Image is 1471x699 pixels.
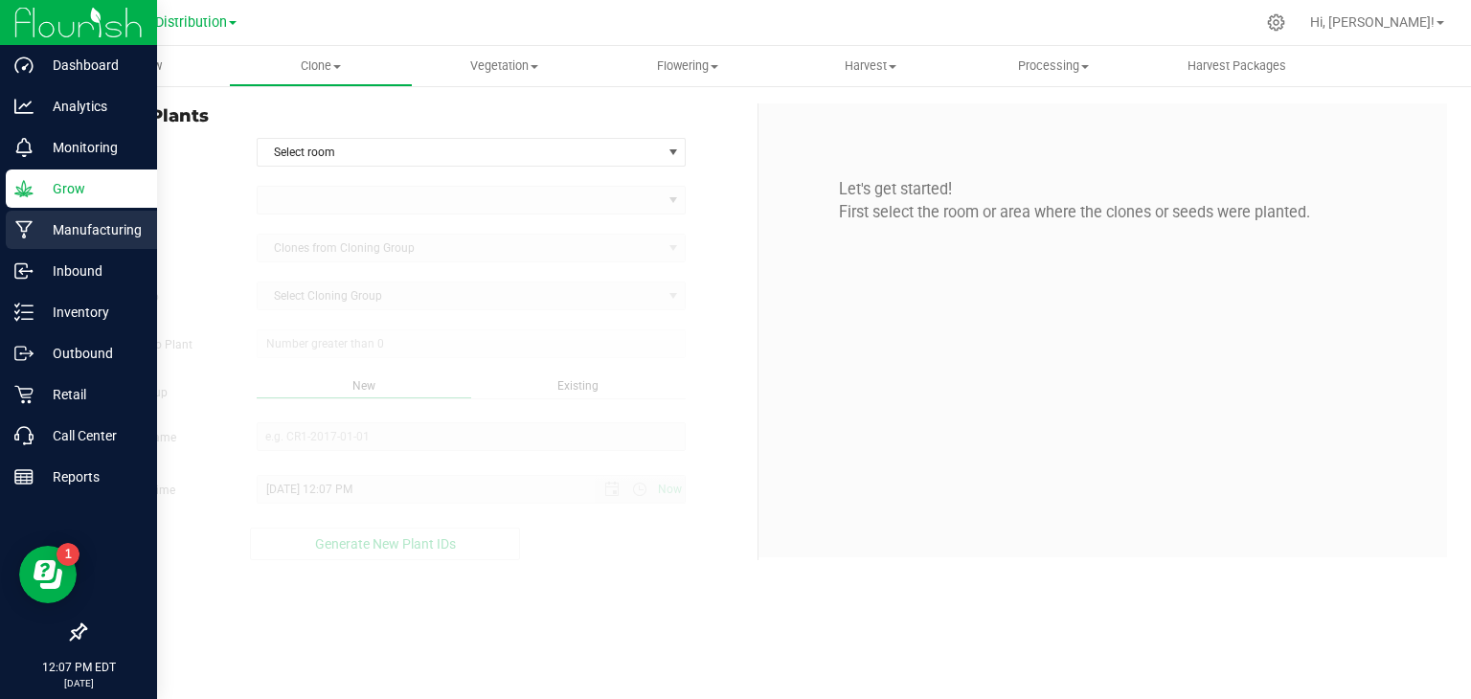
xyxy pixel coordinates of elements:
[1162,57,1312,75] span: Harvest Packages
[14,97,34,116] inline-svg: Analytics
[34,259,148,282] p: Inbound
[14,261,34,281] inline-svg: Inbound
[414,57,595,75] span: Vegetation
[14,220,34,239] inline-svg: Manufacturing
[57,543,79,566] iframe: Resource center unread badge
[1310,14,1435,30] span: Hi, [PERSON_NAME]!
[257,422,687,451] input: e.g. CR1-2017-01-01
[962,46,1145,86] a: Processing
[773,178,1433,225] p: Let's get started! First select the room or area where the clones or seeds were planted.
[34,54,148,77] p: Dashboard
[34,342,148,365] p: Outbound
[780,57,961,75] span: Harvest
[14,385,34,404] inline-svg: Retail
[14,344,34,363] inline-svg: Outbound
[14,56,34,75] inline-svg: Dashboard
[9,676,148,690] p: [DATE]
[597,57,778,75] span: Flowering
[352,379,375,393] span: New
[19,546,77,603] iframe: Resource center
[661,139,685,166] span: select
[14,303,34,322] inline-svg: Inventory
[34,136,148,159] p: Monitoring
[34,383,148,406] p: Retail
[14,467,34,486] inline-svg: Reports
[14,426,34,445] inline-svg: Call Center
[34,218,148,241] p: Manufacturing
[34,424,148,447] p: Call Center
[34,301,148,324] p: Inventory
[9,659,148,676] p: 12:07 PM EDT
[1145,46,1328,86] a: Harvest Packages
[596,46,779,86] a: Flowering
[413,46,596,86] a: Vegetation
[34,177,148,200] p: Grow
[557,379,599,393] span: Existing
[84,103,743,129] span: Create Plants
[229,46,412,86] a: Clone
[34,95,148,118] p: Analytics
[258,139,662,166] span: Select room
[315,536,456,552] span: Generate New Plant IDs
[14,179,34,198] inline-svg: Grow
[1264,13,1288,32] div: Manage settings
[230,57,411,75] span: Clone
[963,57,1144,75] span: Processing
[155,14,227,31] span: Distribution
[250,528,521,560] button: Generate New Plant IDs
[779,46,962,86] a: Harvest
[14,138,34,157] inline-svg: Monitoring
[34,465,148,488] p: Reports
